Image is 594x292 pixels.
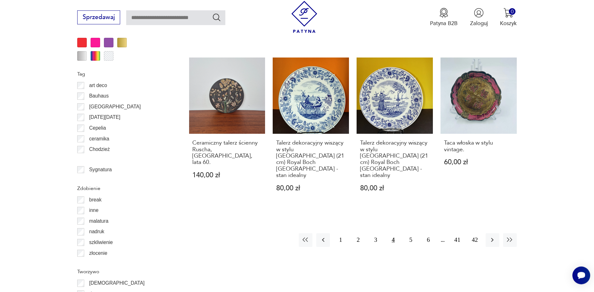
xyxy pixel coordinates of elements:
p: Sygnatura [89,166,112,174]
button: 2 [351,233,365,247]
a: Talerz dekoracyjny wiszący w stylu Delft (21 cm) Royal Boch Belgium - stan idealnyTalerz dekoracy... [273,58,349,206]
a: Talerz dekoracyjny wiszący w stylu Delft (21 cm) Royal Boch Belgium - stan idealnyTalerz dekoracy... [357,58,433,206]
button: 4 [386,233,400,247]
img: Ikonka użytkownika [474,8,484,18]
p: Zdobienie [77,184,171,193]
img: Ikona koszyka [503,8,513,18]
p: Zaloguj [470,20,488,27]
a: Ikona medaluPatyna B2B [430,8,458,27]
button: 5 [404,233,418,247]
p: Ćmielów [89,156,108,164]
p: 140,00 zł [192,172,262,179]
button: 3 [369,233,383,247]
p: 60,00 zł [444,159,513,166]
p: 80,00 zł [360,185,429,192]
p: break [89,196,101,204]
button: Patyna B2B [430,8,458,27]
div: 0 [509,8,515,15]
button: Szukaj [212,13,221,22]
a: Sprzedawaj [77,15,120,20]
h3: Talerz dekoracyjny wiszący w stylu [GEOGRAPHIC_DATA] (21 cm) Royal Boch [GEOGRAPHIC_DATA] - stan ... [276,140,345,179]
p: ceramika [89,135,109,143]
p: [DATE][DATE] [89,113,120,121]
button: 1 [334,233,347,247]
button: 6 [421,233,435,247]
button: 42 [468,233,481,247]
a: Ceramiczny talerz ścienny Ruscha, Niemcy, lata 60.Ceramiczny talerz ścienny Ruscha, [GEOGRAPHIC_D... [189,58,265,206]
p: Patyna B2B [430,20,458,27]
button: 0Koszyk [500,8,517,27]
p: złocenie [89,249,107,257]
img: Ikona medalu [439,8,449,18]
img: Patyna - sklep z meblami i dekoracjami vintage [288,1,320,33]
h3: Ceramiczny talerz ścienny Ruscha, [GEOGRAPHIC_DATA], lata 60. [192,140,262,166]
p: malatura [89,217,108,225]
p: inne [89,206,98,214]
p: Tworzywo [77,268,171,276]
p: Bauhaus [89,92,109,100]
button: 41 [450,233,464,247]
p: Cepelia [89,124,106,132]
p: 80,00 zł [276,185,345,192]
h3: Talerz dekoracyjny wiszący w stylu [GEOGRAPHIC_DATA] (21 cm) Royal Boch [GEOGRAPHIC_DATA] - stan ... [360,140,429,179]
p: Koszyk [500,20,517,27]
a: Taca włoska w stylu vintage.Taca włoska w stylu vintage.60,00 zł [440,58,517,206]
button: Zaloguj [470,8,488,27]
p: art deco [89,81,107,90]
h3: Taca włoska w stylu vintage. [444,140,513,153]
p: szkliwienie [89,238,113,247]
button: Sprzedawaj [77,10,120,24]
p: Chodzież [89,145,110,153]
p: [GEOGRAPHIC_DATA] [89,103,140,111]
iframe: Smartsupp widget button [572,267,590,284]
p: nadruk [89,227,104,236]
p: Tag [77,70,171,78]
p: [DEMOGRAPHIC_DATA] [89,279,144,287]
